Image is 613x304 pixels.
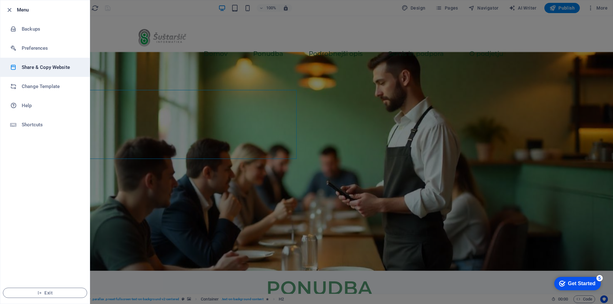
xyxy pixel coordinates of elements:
[0,96,90,115] a: Help
[8,290,82,295] span: Exit
[47,1,54,8] div: 5
[22,102,81,109] h6: Help
[22,63,81,71] h6: Share & Copy Website
[22,44,81,52] h6: Preferences
[22,25,81,33] h6: Backups
[22,83,81,90] h6: Change Template
[3,288,87,298] button: Exit
[17,6,85,14] h6: Menu
[22,121,81,129] h6: Shortcuts
[19,7,46,13] div: Get Started
[5,3,52,17] div: Get Started 5 items remaining, 0% complete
